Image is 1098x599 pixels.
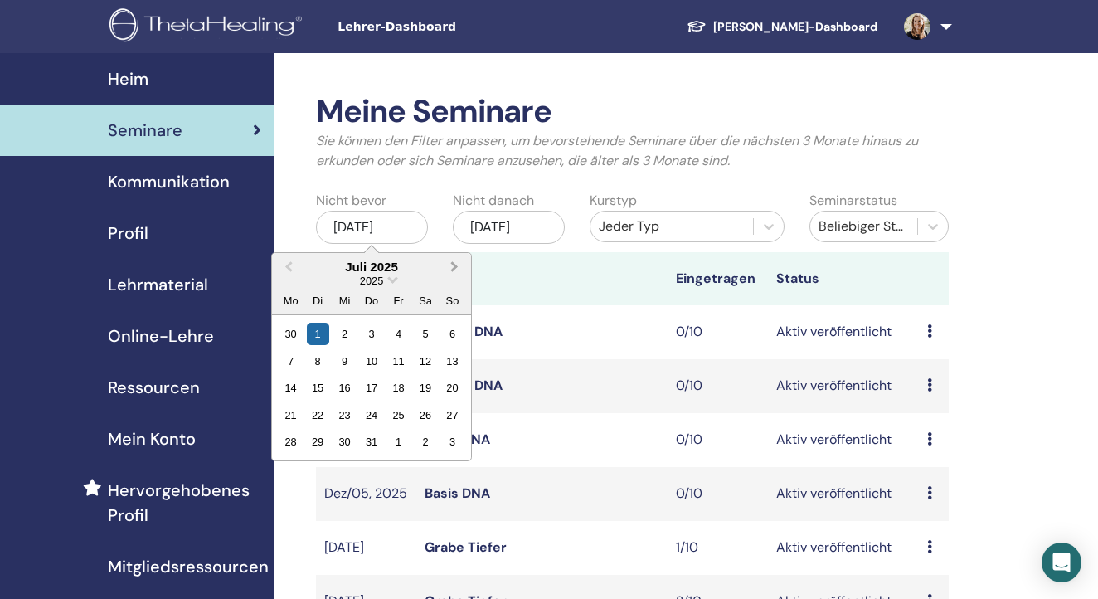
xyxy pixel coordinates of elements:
[441,350,464,373] div: Choose Sonntag, 13. Juli 2025
[271,252,472,462] div: Choose Date
[279,350,302,373] div: Choose Montag, 7. Juli 2025
[387,377,410,399] div: Choose Freitag, 18. Juli 2025
[279,323,302,345] div: Choose Montag, 30. Juni 2025
[307,323,329,345] div: Choose Dienstag, 1. Juli 2025
[414,290,436,312] div: Sa
[316,131,949,171] p: Sie können den Filter anpassen, um bevorstehende Seminare über die nächsten 3 Monate hinaus zu er...
[414,350,436,373] div: Choose Samstag, 12. Juli 2025
[768,413,919,467] td: Aktiv veröffentlicht
[360,350,382,373] div: Choose Donnerstag, 10. Juli 2025
[453,191,534,211] label: Nicht danach
[441,323,464,345] div: Choose Sonntag, 6. Juli 2025
[387,323,410,345] div: Choose Freitag, 4. Juli 2025
[307,404,329,426] div: Choose Dienstag, 22. Juli 2025
[108,554,269,579] span: Mitgliedsressourcen
[307,431,329,453] div: Choose Dienstag, 29. Juli 2025
[768,252,919,305] th: Status
[316,191,386,211] label: Nicht bevor
[453,211,565,244] div: [DATE]
[668,305,768,359] td: 0/10
[108,478,261,528] span: Hervorgehobenes Profil
[307,290,329,312] div: Di
[441,377,464,399] div: Choose Sonntag, 20. Juli 2025
[668,413,768,467] td: 0/10
[414,431,436,453] div: Choose Samstag, 2. August 2025
[668,521,768,575] td: 1/10
[387,350,410,373] div: Choose Freitag, 11. Juli 2025
[668,467,768,521] td: 0/10
[108,118,182,143] span: Seminare
[108,221,148,246] span: Profil
[316,521,416,575] td: [DATE]
[414,404,436,426] div: Choose Samstag, 26. Juli 2025
[360,290,382,312] div: Do
[109,8,308,46] img: logo.png
[360,275,383,287] span: 2025
[333,404,356,426] div: Choose Mittwoch, 23. Juli 2025
[333,377,356,399] div: Choose Mittwoch, 16. Juli 2025
[668,252,768,305] th: Eingetragen
[333,350,356,373] div: Choose Mittwoch, 9. Juli 2025
[904,13,930,40] img: default.jpg
[425,485,490,502] a: Basis DNA
[307,377,329,399] div: Choose Dienstag, 15. Juli 2025
[387,431,410,453] div: Choose Freitag, 1. August 2025
[108,426,196,451] span: Mein Konto
[108,66,148,91] span: Heim
[768,359,919,413] td: Aktiv veröffentlicht
[333,290,356,312] div: Mi
[316,211,428,244] div: [DATE]
[441,404,464,426] div: Choose Sonntag, 27. Juli 2025
[333,323,356,345] div: Choose Mittwoch, 2. Juli 2025
[387,290,410,312] div: Fr
[277,320,465,455] div: Month July, 2025
[668,359,768,413] td: 0/10
[443,255,469,281] button: Next Month
[768,467,919,521] td: Aktiv veröffentlicht
[274,255,300,281] button: Previous Month
[819,217,909,236] div: Beliebiger Status
[360,377,382,399] div: Choose Donnerstag, 17. Juli 2025
[316,467,416,521] td: Dez/05, 2025
[673,12,891,42] a: [PERSON_NAME]-Dashboard
[425,538,507,556] a: Grabe Tiefer
[1042,543,1081,582] div: Open Intercom Messenger
[768,305,919,359] td: Aktiv veröffentlicht
[108,272,208,297] span: Lehrmaterial
[279,290,302,312] div: Mo
[590,191,637,211] label: Kurstyp
[279,377,302,399] div: Choose Montag, 14. Juli 2025
[414,377,436,399] div: Choose Samstag, 19. Juli 2025
[279,431,302,453] div: Choose Montag, 28. Juli 2025
[441,431,464,453] div: Choose Sonntag, 3. August 2025
[387,404,410,426] div: Choose Freitag, 25. Juli 2025
[599,217,744,236] div: Jeder Typ
[809,191,897,211] label: Seminarstatus
[441,290,464,312] div: So
[414,323,436,345] div: Choose Samstag, 5. Juli 2025
[687,19,707,33] img: graduation-cap-white.svg
[768,521,919,575] td: Aktiv veröffentlicht
[360,404,382,426] div: Choose Donnerstag, 24. Juli 2025
[360,431,382,453] div: Choose Donnerstag, 31. Juli 2025
[333,431,356,453] div: Choose Mittwoch, 30. Juli 2025
[272,260,471,274] div: Juli 2025
[108,375,200,400] span: Ressourcen
[316,93,949,131] h2: Meine Seminare
[338,18,586,36] span: Lehrer-Dashboard
[108,169,230,194] span: Kommunikation
[108,324,214,348] span: Online-Lehre
[307,350,329,373] div: Choose Dienstag, 8. Juli 2025
[360,323,382,345] div: Choose Donnerstag, 3. Juli 2025
[279,404,302,426] div: Choose Montag, 21. Juli 2025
